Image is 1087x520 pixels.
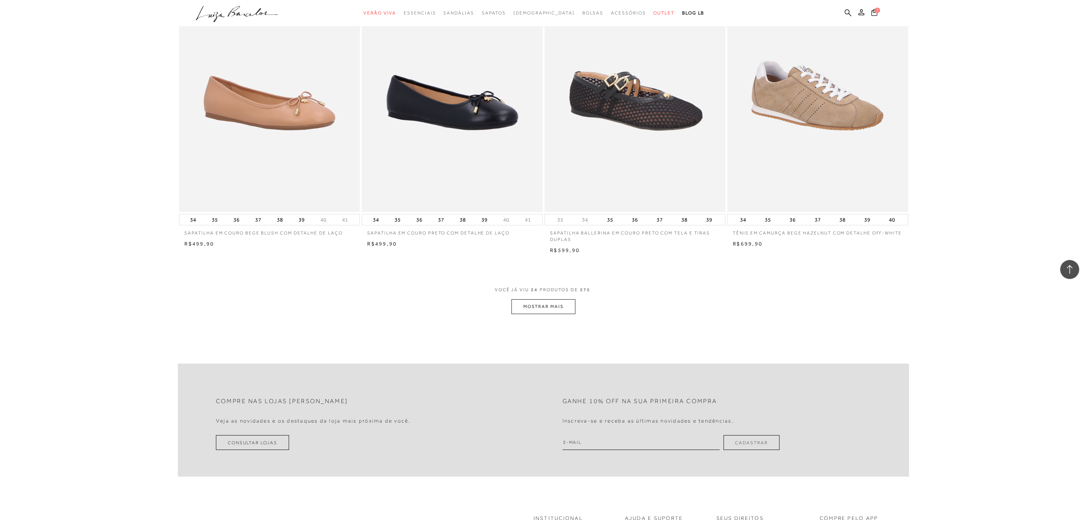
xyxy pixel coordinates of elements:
[458,214,468,225] button: 38
[862,214,873,225] button: 39
[232,214,242,225] button: 36
[495,287,592,292] span: VOCÊ JÁ VIU PRODUTOS DE
[216,398,348,405] h2: Compre nas lojas [PERSON_NAME]
[555,216,566,223] button: 33
[654,10,675,16] span: Outlet
[414,214,425,225] button: 36
[318,216,329,223] button: 40
[788,214,798,225] button: 36
[763,214,774,225] button: 35
[482,6,506,20] a: categoryNavScreenReaderText
[563,398,717,405] h2: Ganhe 10% off na sua primeira compra
[210,214,221,225] button: 35
[582,6,604,20] a: categoryNavScreenReaderText
[869,8,880,19] button: 3
[875,8,880,13] span: 3
[368,241,397,247] span: R$499,90
[363,6,396,20] a: categoryNavScreenReaderText
[704,214,715,225] button: 39
[682,10,704,16] span: BLOG LB
[275,214,286,225] button: 38
[216,418,411,424] h4: Veja as novidades e os destaques da loja mais próxima de você.
[733,241,763,247] span: R$699,90
[393,214,403,225] button: 35
[404,10,436,16] span: Essenciais
[545,225,726,243] a: SAPATILHA BALLERINA EM COURO PRETO COM TELA E TIRAS DUPLAS
[179,225,360,236] a: SAPATILHA EM COURO BEGE BLUSH COM DETALHE DE LAÇO
[605,214,615,225] button: 35
[501,216,512,223] button: 40
[738,214,749,225] button: 34
[727,225,908,236] a: TÊNIS EM CAMURÇA BEGE HAZELNUT COM DETALHE OFF-WHITE
[216,435,289,450] a: Consultar Lojas
[837,214,848,225] button: 38
[185,241,214,247] span: R$499,90
[682,6,704,20] a: BLOG LB
[582,10,604,16] span: Bolsas
[436,214,447,225] button: 37
[580,287,590,292] span: 575
[630,214,640,225] button: 36
[523,216,534,223] button: 41
[340,216,351,223] button: 41
[513,10,575,16] span: [DEMOGRAPHIC_DATA]
[188,214,199,225] button: 34
[444,6,474,20] a: categoryNavScreenReaderText
[550,247,580,253] span: R$599,90
[611,10,646,16] span: Acessórios
[253,214,264,225] button: 37
[482,10,506,16] span: Sapatos
[444,10,474,16] span: Sandálias
[512,299,575,314] button: MOSTRAR MAIS
[531,287,538,292] span: 24
[611,6,646,20] a: categoryNavScreenReaderText
[563,435,720,450] input: E-mail
[679,214,690,225] button: 38
[363,10,396,16] span: Verão Viva
[371,214,382,225] button: 34
[654,6,675,20] a: categoryNavScreenReaderText
[404,6,436,20] a: categoryNavScreenReaderText
[654,214,665,225] button: 37
[563,418,734,424] h4: Inscreva-se e receba as últimas novidades e tendências.
[580,216,591,223] button: 34
[513,6,575,20] a: noSubCategoriesText
[724,435,780,450] button: Cadastrar
[480,214,490,225] button: 39
[297,214,307,225] button: 39
[362,225,543,236] a: SAPATILHA EM COURO PRETO COM DETALHE DE LAÇO
[812,214,823,225] button: 37
[887,214,897,225] button: 40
